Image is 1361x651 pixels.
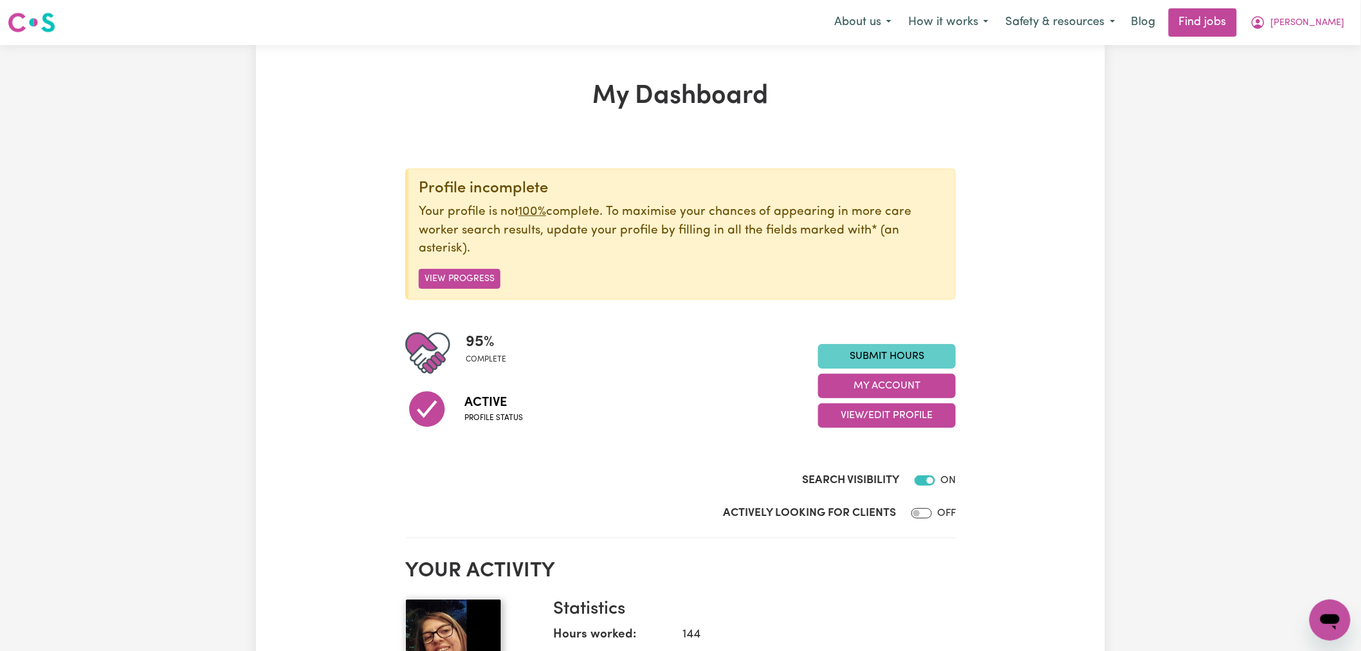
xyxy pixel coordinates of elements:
h3: Statistics [553,599,945,621]
span: OFF [937,508,956,518]
span: Active [464,393,523,412]
span: Profile status [464,412,523,424]
u: 100% [518,206,546,218]
div: Profile completeness: 95% [466,331,516,376]
button: My Account [1242,9,1353,36]
span: complete [466,354,506,365]
img: Careseekers logo [8,11,55,34]
span: ON [940,475,956,486]
button: My Account [818,374,956,398]
button: View Progress [419,269,500,289]
p: Your profile is not complete. To maximise your chances of appearing in more care worker search re... [419,203,945,259]
dt: Hours worked: [553,626,672,650]
span: [PERSON_NAME] [1271,16,1345,30]
a: Submit Hours [818,344,956,369]
button: View/Edit Profile [818,403,956,428]
span: 95 % [466,331,506,354]
h1: My Dashboard [405,81,956,112]
button: How it works [900,9,997,36]
button: About us [826,9,900,36]
label: Actively Looking for Clients [723,505,896,522]
button: Safety & resources [997,9,1124,36]
a: Find jobs [1169,8,1237,37]
div: Profile incomplete [419,179,945,198]
label: Search Visibility [802,472,899,489]
iframe: Button to launch messaging window [1310,600,1351,641]
a: Careseekers logo [8,8,55,37]
h2: Your activity [405,559,956,583]
dd: 144 [672,626,945,645]
a: Blog [1124,8,1164,37]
